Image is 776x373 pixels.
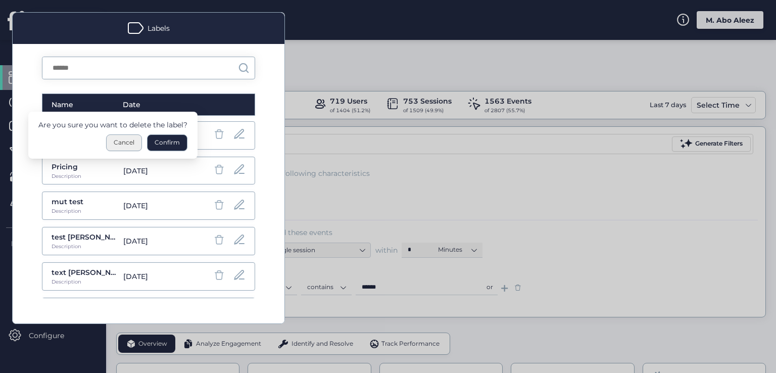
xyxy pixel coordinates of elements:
div: [DATE] [123,271,191,282]
div: Date [123,99,196,110]
div: mut test [52,196,118,207]
div: test [PERSON_NAME] [52,231,118,243]
div: Labels [13,13,284,44]
div: Description [52,172,79,180]
div: Description [52,207,79,215]
div: [DATE] [123,165,191,176]
div: [DATE] [123,200,191,211]
div: Pricing [52,161,118,172]
div: Labels [148,23,170,34]
div: Confirm [147,134,187,151]
div: Name [52,99,123,110]
div: [DATE] [123,236,191,247]
div: Are you sure you want to delete the label? [38,119,187,130]
div: Description [52,243,79,251]
div: Cancel [106,134,142,151]
div: text [PERSON_NAME] [52,267,118,278]
div: Description [52,278,79,286]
